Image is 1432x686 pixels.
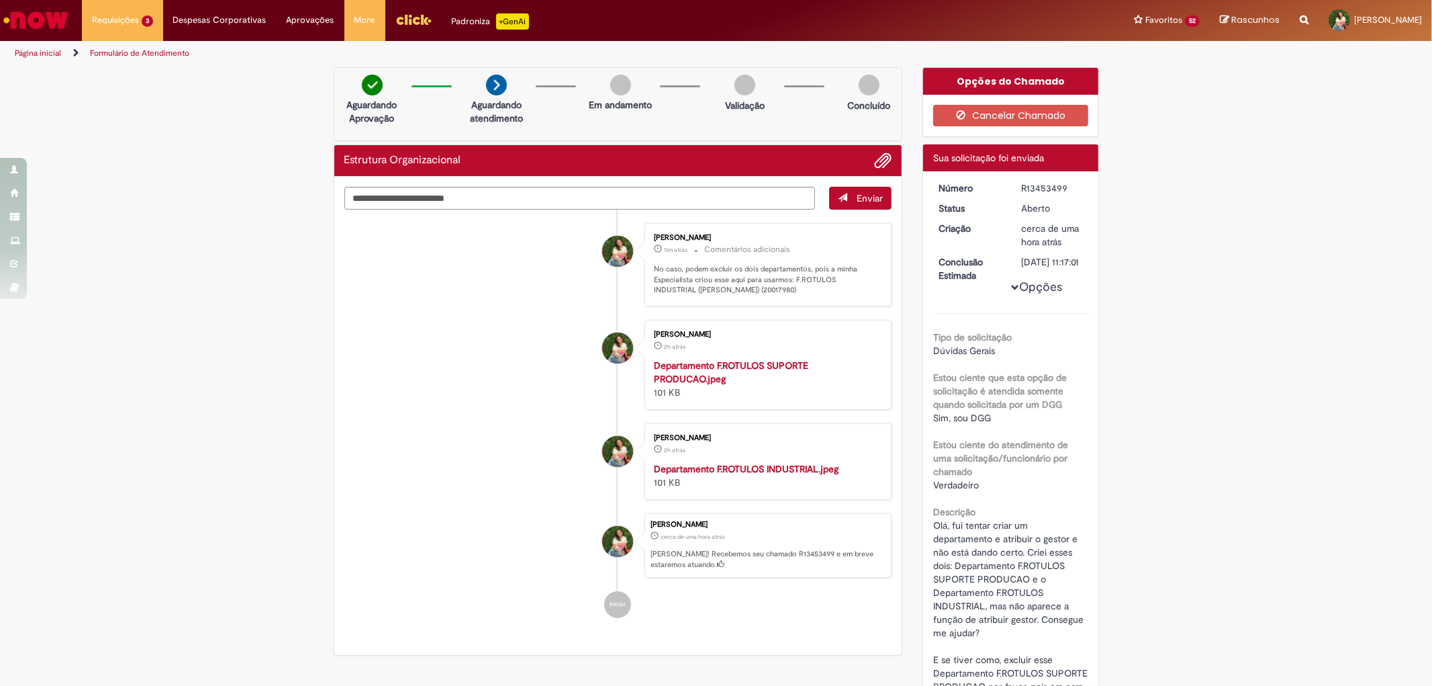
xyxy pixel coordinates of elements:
img: arrow-next.png [486,75,507,95]
a: Departamento F.ROTULOS INDUSTRIAL.jpeg [654,463,839,475]
b: Tipo de solicitação [933,331,1012,343]
div: Tamiris De Andrade Teixeira [602,333,633,363]
div: [PERSON_NAME] [651,521,884,529]
button: Adicionar anexos [874,152,892,169]
b: Estou ciente que esta opção de solicitação é atendida somente quando solicitada por um DGG [933,372,1067,411]
span: 11m atrás [664,246,687,254]
div: [DATE] 11:17:01 [1021,255,1084,269]
div: R13453499 [1021,181,1084,195]
span: cerca de uma hora atrás [661,533,725,541]
button: Enviar [829,187,892,210]
p: [PERSON_NAME]! Recebemos seu chamado R13453499 e em breve estaremos atuando. [651,549,884,570]
time: 27/08/2025 16:16:19 [664,343,685,351]
h2: Estrutura Organizacional Histórico de tíquete [344,155,461,167]
img: click_logo_yellow_360x200.png [395,9,432,30]
b: Estou ciente do atendimento de uma solicitação/funcionário por chamado [933,439,1068,478]
p: Aguardando Aprovação [340,98,405,125]
div: Tamiris De Andrade Teixeira [602,236,633,267]
span: Favoritos [1145,13,1182,27]
div: Aberto [1021,202,1084,215]
span: Verdadeiro [933,479,979,491]
div: 27/08/2025 16:16:57 [1021,222,1084,249]
p: No caso, podem excluir os dois departamentos, pois a minha Especialista criou esse aqui para usar... [654,264,877,296]
div: [PERSON_NAME] [654,434,877,442]
img: check-circle-green.png [362,75,383,95]
time: 27/08/2025 17:36:03 [664,246,687,254]
time: 27/08/2025 16:16:18 [664,446,685,454]
img: ServiceNow [1,7,70,34]
ul: Trilhas de página [10,41,945,66]
span: 2h atrás [664,446,685,454]
b: Descrição [933,506,975,518]
div: Tamiris De Andrade Teixeira [602,526,633,557]
dt: Número [928,181,1011,195]
div: [PERSON_NAME] [654,331,877,339]
img: img-circle-grey.png [859,75,879,95]
span: 2h atrás [664,343,685,351]
span: [PERSON_NAME] [1354,14,1422,26]
dt: Status [928,202,1011,215]
div: Padroniza [452,13,529,30]
ul: Histórico de tíquete [344,210,892,632]
div: 101 KB [654,359,877,399]
a: Rascunhos [1220,14,1280,27]
span: Sua solicitação foi enviada [933,152,1044,164]
a: Departamento F.ROTULOS SUPORTE PRODUCAO.jpeg [654,359,808,385]
span: 3 [142,15,153,27]
p: +GenAi [496,13,529,30]
span: cerca de uma hora atrás [1021,222,1080,248]
span: Aprovações [287,13,334,27]
button: Cancelar Chamado [933,105,1088,126]
div: 101 KB [654,462,877,489]
span: 52 [1185,15,1200,27]
p: Concluído [847,99,890,112]
div: Tamiris De Andrade Teixeira [602,436,633,467]
p: Em andamento [589,98,652,112]
div: [PERSON_NAME] [654,234,877,242]
div: Opções do Chamado [923,68,1098,95]
span: Enviar [857,192,883,204]
img: img-circle-grey.png [734,75,755,95]
dt: Criação [928,222,1011,235]
img: img-circle-grey.png [610,75,631,95]
time: 27/08/2025 16:16:57 [661,533,725,541]
li: Tamiris De Andrade Teixeira [344,513,892,578]
a: Página inicial [15,48,61,58]
span: Rascunhos [1231,13,1280,26]
time: 27/08/2025 16:16:57 [1021,222,1080,248]
span: Sim, sou DGG [933,412,991,424]
dt: Conclusão Estimada [928,255,1011,282]
span: Requisições [92,13,139,27]
span: More [354,13,375,27]
p: Validação [725,99,765,112]
a: Formulário de Atendimento [90,48,189,58]
span: Despesas Corporativas [173,13,267,27]
p: Aguardando atendimento [464,98,529,125]
span: Dúvidas Gerais [933,345,995,357]
textarea: Digite sua mensagem aqui... [344,187,816,210]
small: Comentários adicionais [704,244,790,255]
